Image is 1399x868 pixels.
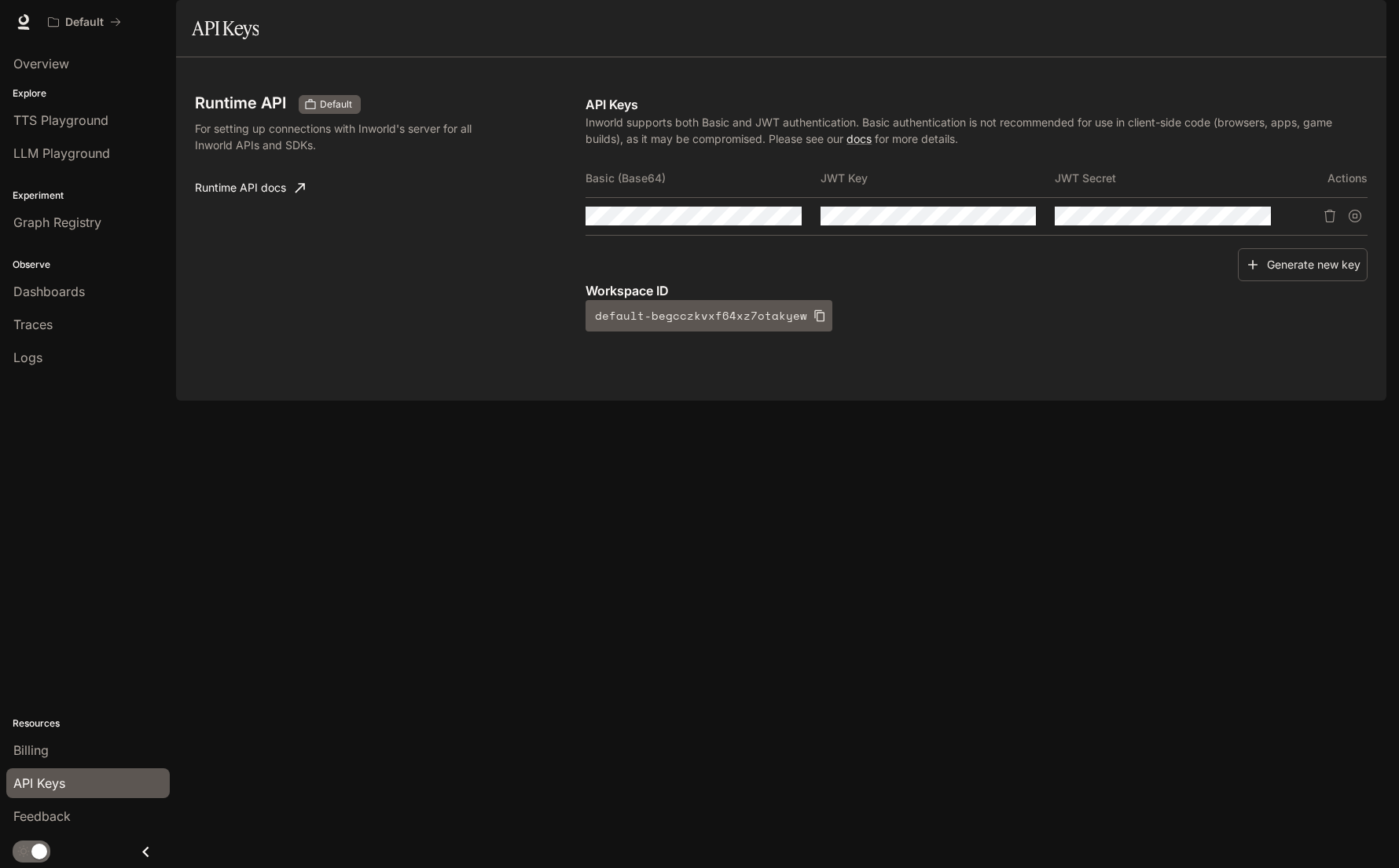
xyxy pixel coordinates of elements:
button: default-begcczkvxf64xz7otakyew [586,300,832,331]
p: Inworld supports both Basic and JWT authentication. Basic authentication is not recommended for u... [586,114,1368,147]
h3: Runtime API [195,95,286,111]
a: docs [846,132,872,145]
button: Suspend API key [1342,203,1368,229]
p: Default [65,16,104,29]
div: These keys will apply to your current workspace only [299,95,361,114]
th: JWT Secret [1055,159,1289,197]
h1: API Keys [192,13,259,44]
iframe: Intercom live chat [1346,815,1383,852]
th: Actions [1290,159,1368,197]
th: JWT Key [821,159,1055,197]
button: All workspaces [41,6,128,38]
p: For setting up connections with Inworld's server for all Inworld APIs and SDKs. [195,120,479,153]
span: Default [314,97,358,112]
button: Generate new key [1238,248,1368,282]
a: Runtime API docs [189,172,311,203]
p: API Keys [586,95,1368,114]
button: Delete API key [1317,203,1342,229]
th: Basic (Base64) [586,159,820,197]
p: Workspace ID [586,281,1368,300]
